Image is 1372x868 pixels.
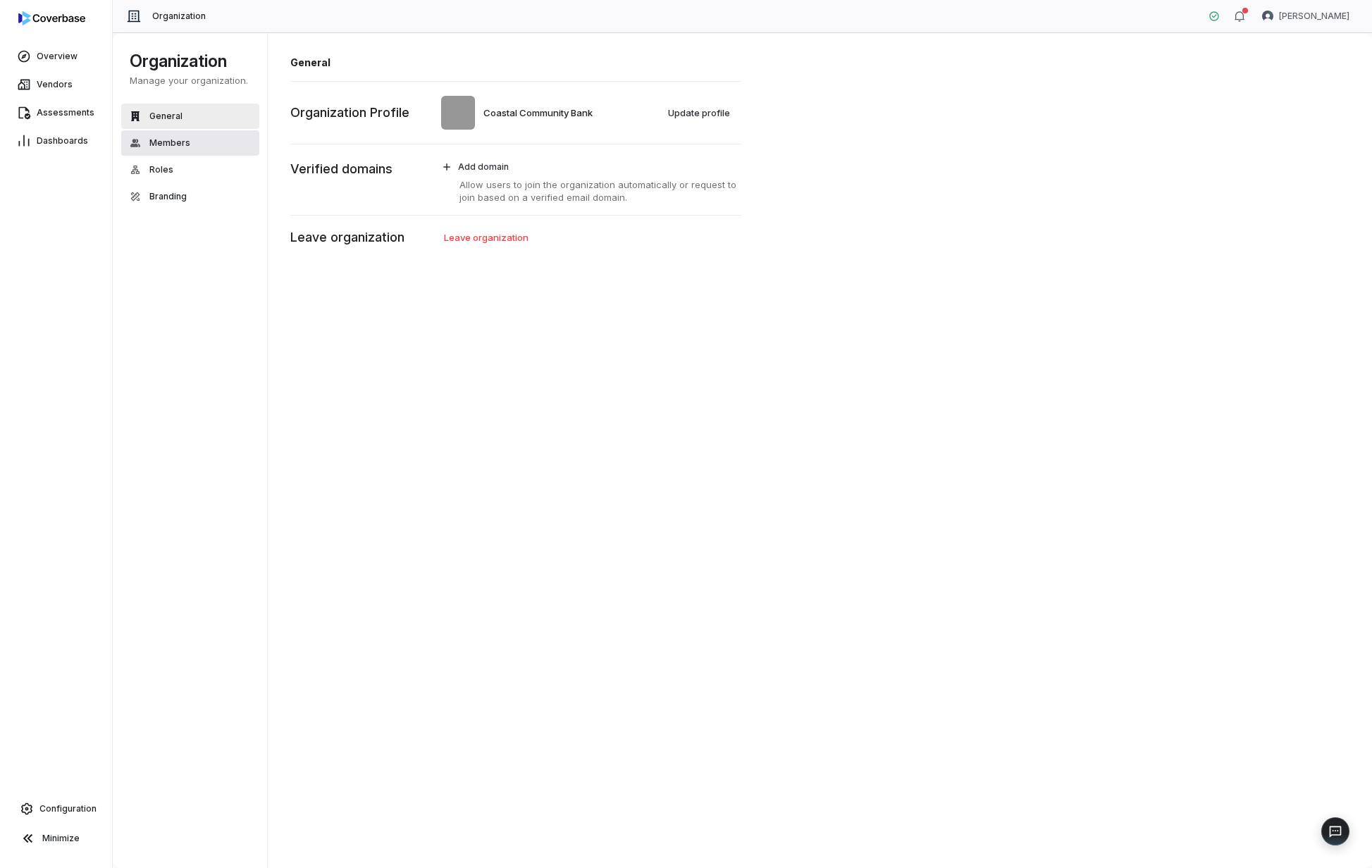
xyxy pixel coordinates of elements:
[130,50,251,73] h1: Organization
[37,107,94,118] span: Assessments
[437,227,537,248] button: Leave organization
[434,156,741,178] button: Add domain
[149,191,187,202] span: Branding
[18,11,85,25] img: logo-D7KZi-bG.svg
[42,833,80,844] span: Minimize
[458,161,509,173] span: Add domain
[3,100,109,125] a: Assessments
[3,128,109,154] a: Dashboards
[434,178,741,204] p: Allow users to join the organization automatically or request to join based on a verified email d...
[1279,11,1349,22] span: [PERSON_NAME]
[1262,11,1273,22] img: Chris Morgan avatar
[39,803,97,814] span: Configuration
[483,106,593,119] span: Coastal Community Bank
[37,135,88,147] span: Dashboards
[6,824,106,852] button: Minimize
[290,104,409,122] p: Organization Profile
[441,96,475,130] img: Coastal Community Bank
[121,184,259,209] button: Branding
[130,74,251,87] p: Manage your organization.
[290,55,741,70] h1: General
[149,137,190,149] span: Members
[3,44,109,69] a: Overview
[121,130,259,156] button: Members
[121,104,259,129] button: General
[3,72,109,97] a: Vendors
[121,157,259,182] button: Roles
[1254,6,1358,27] button: Chris Morgan avatar[PERSON_NAME]
[661,102,738,123] button: Update profile
[152,11,206,22] span: Organization
[149,111,183,122] span: General
[290,160,393,178] p: Verified domains
[6,796,106,821] a: Configuration
[37,51,78,62] span: Overview
[37,79,73,90] span: Vendors
[149,164,173,175] span: Roles
[290,228,404,247] p: Leave organization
